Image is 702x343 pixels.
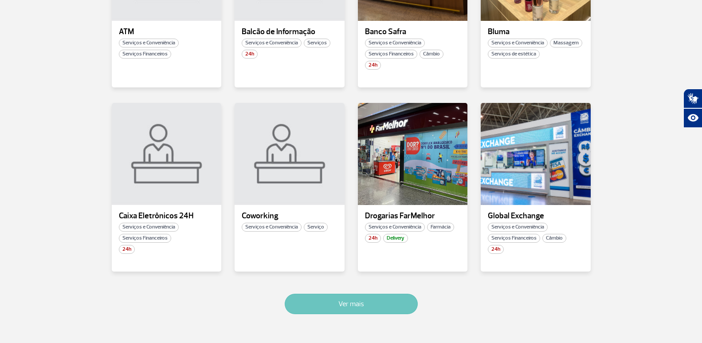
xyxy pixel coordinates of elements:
[683,89,702,108] button: Abrir tradutor de língua de sinais.
[683,89,702,128] div: Plugin de acessibilidade da Hand Talk.
[119,223,179,232] span: Serviços e Conveniência
[242,223,302,232] span: Serviços e Conveniência
[683,108,702,128] button: Abrir recursos assistivos.
[242,28,337,36] p: Balcão de Informação
[304,223,328,232] span: Serviço
[488,50,540,59] span: Serviços de estética
[427,223,454,232] span: Farmácia
[119,212,215,221] p: Caixa Eletrônicos 24H
[285,294,418,314] button: Ver mais
[365,223,425,232] span: Serviços e Conveniência
[488,39,548,47] span: Serviços e Conveniência
[420,50,443,59] span: Câmbio
[488,234,540,243] span: Serviços Financeiros
[119,245,135,254] span: 24h
[119,39,179,47] span: Serviços e Conveniência
[365,39,425,47] span: Serviços e Conveniência
[488,212,584,221] p: Global Exchange
[488,28,584,36] p: Bluma
[119,234,171,243] span: Serviços Financeiros
[242,212,337,221] p: Coworking
[550,39,582,47] span: Massagem
[242,50,258,59] span: 24h
[488,223,548,232] span: Serviços e Conveniência
[365,50,417,59] span: Serviços Financeiros
[365,28,461,36] p: Banco Safra
[304,39,330,47] span: Serviços
[383,234,408,243] span: Delivery
[365,212,461,221] p: Drogarias FarMelhor
[365,61,381,70] span: 24h
[119,28,215,36] p: ATM
[242,39,302,47] span: Serviços e Conveniência
[542,234,566,243] span: Câmbio
[119,50,171,59] span: Serviços Financeiros
[365,234,381,243] span: 24h
[488,245,504,254] span: 24h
